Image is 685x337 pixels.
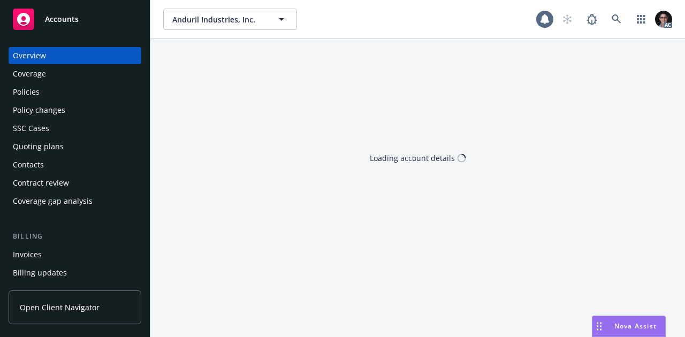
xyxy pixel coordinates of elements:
a: Report a Bug [581,9,603,30]
a: Switch app [630,9,652,30]
div: Contacts [13,156,44,173]
a: Coverage gap analysis [9,193,141,210]
img: photo [655,11,672,28]
a: Billing updates [9,264,141,281]
a: Invoices [9,246,141,263]
button: Nova Assist [592,316,666,337]
div: Policies [13,83,40,101]
a: Contract review [9,174,141,192]
div: Billing [9,231,141,242]
a: Search [606,9,627,30]
div: Loading account details [370,152,455,164]
a: Policy changes [9,102,141,119]
a: Start snowing [557,9,578,30]
a: Overview [9,47,141,64]
div: Drag to move [592,316,606,336]
button: Anduril Industries, Inc. [163,9,297,30]
div: Overview [13,47,46,64]
div: Contract review [13,174,69,192]
div: Invoices [13,246,42,263]
span: Accounts [45,15,79,24]
a: Contacts [9,156,141,173]
span: Nova Assist [614,321,657,331]
a: Accounts [9,4,141,34]
div: Coverage [13,65,46,82]
a: SSC Cases [9,120,141,137]
div: Billing updates [13,264,67,281]
div: Quoting plans [13,138,64,155]
span: Anduril Industries, Inc. [172,14,265,25]
div: Policy changes [13,102,65,119]
a: Policies [9,83,141,101]
span: Open Client Navigator [20,302,100,313]
div: SSC Cases [13,120,49,137]
a: Quoting plans [9,138,141,155]
a: Coverage [9,65,141,82]
div: Coverage gap analysis [13,193,93,210]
